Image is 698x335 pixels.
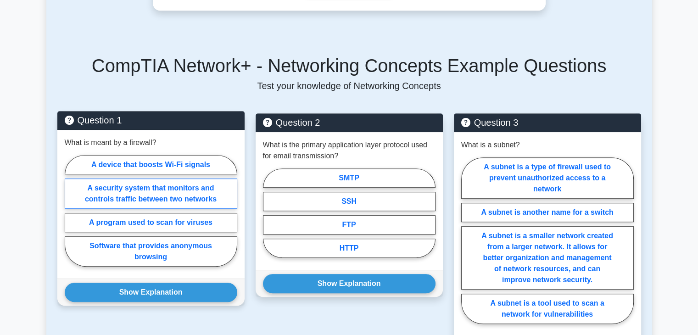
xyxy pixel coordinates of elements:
h5: CompTIA Network+ - Networking Concepts Example Questions [57,55,641,77]
label: SSH [263,192,436,211]
label: A subnet is a smaller network created from a larger network. It allows for better organization an... [461,226,634,290]
label: FTP [263,215,436,234]
label: A subnet is another name for a switch [461,203,634,222]
h5: Question 3 [461,117,634,128]
p: What is the primary application layer protocol used for email transmission? [263,140,436,162]
label: A device that boosts Wi-Fi signals [65,155,237,174]
label: A subnet is a tool used to scan a network for vulnerabilities [461,294,634,324]
p: What is meant by a firewall? [65,137,156,148]
button: Show Explanation [263,274,436,293]
h5: Question 2 [263,117,436,128]
label: HTTP [263,239,436,258]
p: Test your knowledge of Networking Concepts [57,80,641,91]
p: What is a subnet? [461,140,520,151]
label: A subnet is a type of firewall used to prevent unauthorized access to a network [461,157,634,199]
label: Software that provides anonymous browsing [65,236,237,267]
label: A security system that monitors and controls traffic between two networks [65,179,237,209]
button: Show Explanation [65,283,237,302]
label: SMTP [263,168,436,188]
h5: Question 1 [65,115,237,126]
label: A program used to scan for viruses [65,213,237,232]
